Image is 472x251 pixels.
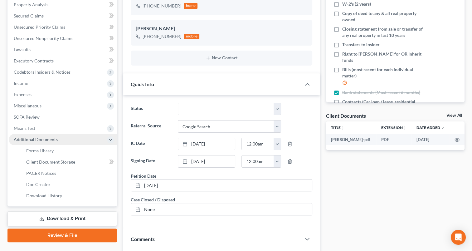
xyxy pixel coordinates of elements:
[26,148,54,153] span: Forms Library
[326,112,366,119] div: Client Documents
[128,103,174,115] label: Status
[131,236,155,242] span: Comments
[26,159,75,165] span: Client Document Storage
[131,81,154,87] span: Quick Info
[14,92,32,97] span: Expenses
[326,134,376,145] td: [PERSON_NAME]-pdf
[403,126,406,130] i: unfold_more
[178,155,235,167] a: [DATE]
[342,1,371,7] span: W-2's (2 years)
[381,125,406,130] a: Extensionunfold_more
[21,190,117,201] a: Download History
[131,203,312,215] a: None
[411,134,450,145] td: [DATE]
[342,99,425,111] span: Contracts (Car loan / lease, residential lease, furniture purchase / lease)
[331,125,344,130] a: Titleunfold_more
[14,13,44,18] span: Secured Claims
[131,180,312,191] a: [DATE]
[14,58,54,63] span: Executory Contracts
[21,145,117,156] a: Forms Library
[184,3,197,9] div: home
[26,182,51,187] span: Doc Creator
[342,42,380,48] span: Transfers to insider
[242,138,274,150] input: -- : --
[26,193,62,198] span: Download History
[178,138,235,150] a: [DATE]
[136,56,307,61] button: New Contact
[451,230,466,245] div: Open Intercom Messenger
[342,89,420,96] span: Bank statements (Most recent 6 months)
[14,125,35,131] span: Means Test
[14,24,65,30] span: Unsecured Priority Claims
[9,55,117,66] a: Executory Contracts
[242,155,274,167] input: -- : --
[441,126,445,130] i: expand_more
[143,33,181,40] div: [PHONE_NUMBER]
[21,179,117,190] a: Doc Creator
[9,111,117,123] a: SOFA Review
[9,44,117,55] a: Lawsuits
[7,211,117,226] a: Download & Print
[14,103,41,108] span: Miscellaneous
[26,170,56,176] span: PACER Notices
[184,34,199,39] div: mobile
[128,155,174,168] label: Signing Date
[9,10,117,22] a: Secured Claims
[376,134,411,145] td: PDF
[21,168,117,179] a: PACER Notices
[128,120,174,133] label: Referral Source
[21,156,117,168] a: Client Document Storage
[14,137,58,142] span: Additional Documents
[342,66,425,79] span: Bills (most recent for each individual matter)
[14,114,40,120] span: SOFA Review
[342,10,425,23] span: Copy of deed to any & all real property owned
[446,113,462,118] a: View All
[342,51,425,63] span: Right to [PERSON_NAME] for OR Inherit funds
[7,229,117,242] a: Review & File
[416,125,445,130] a: Date Added expand_more
[131,173,156,179] div: Petition Date
[342,26,425,38] span: Closing statement from sale or transfer of any real property in last 10 years
[341,126,344,130] i: unfold_more
[14,81,28,86] span: Income
[14,69,71,75] span: Codebtors Insiders & Notices
[128,138,174,150] label: IC Date
[131,196,175,203] div: Case Closed / Disposed
[9,22,117,33] a: Unsecured Priority Claims
[136,25,307,32] div: [PERSON_NAME]
[14,36,73,41] span: Unsecured Nonpriority Claims
[14,47,31,52] span: Lawsuits
[9,33,117,44] a: Unsecured Nonpriority Claims
[143,3,181,9] div: [PHONE_NUMBER]
[14,2,48,7] span: Property Analysis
